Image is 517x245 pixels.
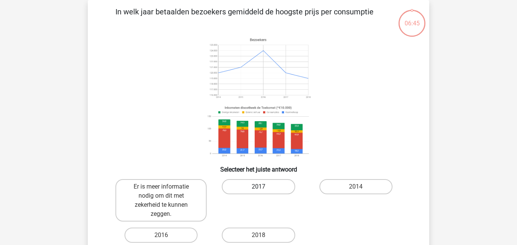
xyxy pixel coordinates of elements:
label: 2016 [125,228,198,243]
div: 06:45 [398,9,426,28]
label: 2017 [222,179,295,194]
label: Er is meer informatie nodig om dit met zekerheid te kunnen zeggen. [115,179,207,222]
label: 2018 [222,228,295,243]
h6: Selecteer het juiste antwoord [100,160,417,173]
label: 2014 [319,179,392,194]
p: In welk jaar betaalden bezoekers gemiddeld de hoogste prijs per consumptie [100,6,389,29]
